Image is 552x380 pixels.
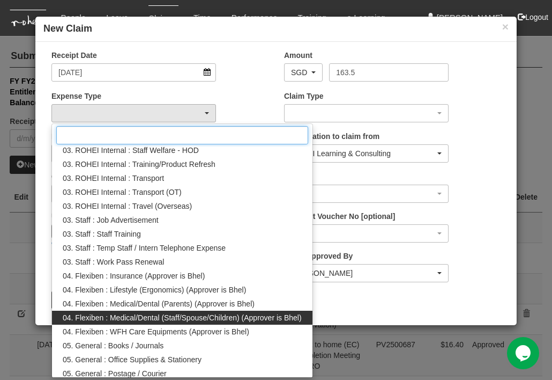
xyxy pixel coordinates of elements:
label: Expense Type [51,91,101,101]
span: 04. Flexiben : Medical/Dental (Parents) (Approver is Bhel) [63,298,255,309]
span: 04. Flexiben : Medical/Dental (Staff/Spouse/Children) (Approver is Bhel) [63,312,302,323]
button: Shuhui Lee [284,264,449,282]
span: 03. ROHEI Internal : Transport (OT) [63,187,182,198]
b: New Claim [43,23,92,34]
span: 03. Staff : Work Pass Renewal [63,257,164,267]
span: 05. General : Office Supplies & Stationery [63,354,202,365]
button: × [502,21,509,32]
span: 04. Flexiben : Lifestyle (Ergonomics) (Approver is Bhel) [63,284,246,295]
iframe: chat widget [507,337,541,369]
input: d/m/yyyy [51,63,216,82]
span: 05. General : Postage / Courier [63,368,167,379]
button: SGD [284,63,323,82]
label: To Be Approved By [284,251,353,261]
span: 04. Flexiben : Insurance (Approver is Bhel) [63,271,205,281]
span: 03. Staff : Job Advertisement [63,215,159,225]
label: Receipt Date [51,50,97,61]
span: 03. ROHEI Internal : Travel (Overseas) [63,201,192,211]
span: 03. ROHEI Internal : Transport [63,173,164,184]
label: Organisation to claim from [284,131,379,142]
input: Search [56,126,308,144]
div: [PERSON_NAME] [291,268,435,279]
span: 03. ROHEI Internal : Training/Product Refresh [63,159,215,170]
label: Claim Type [284,91,324,101]
span: 04. Flexiben : WFH Care Equipments (Approver is Bhel) [63,326,249,337]
span: 03. Staff : Temp Staff / Intern Telephone Expense [63,243,226,253]
div: SGD [291,67,309,78]
span: 05. General : Books / Journals [63,340,163,351]
button: ROHEI Learning & Consulting [284,144,449,163]
span: 03. ROHEI Internal : Staff Welfare - HOD [63,145,199,156]
label: Amount [284,50,312,61]
div: ROHEI Learning & Consulting [291,148,435,159]
span: 03. Staff : Staff Training [63,229,141,239]
label: Payment Voucher No [optional] [284,211,395,222]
